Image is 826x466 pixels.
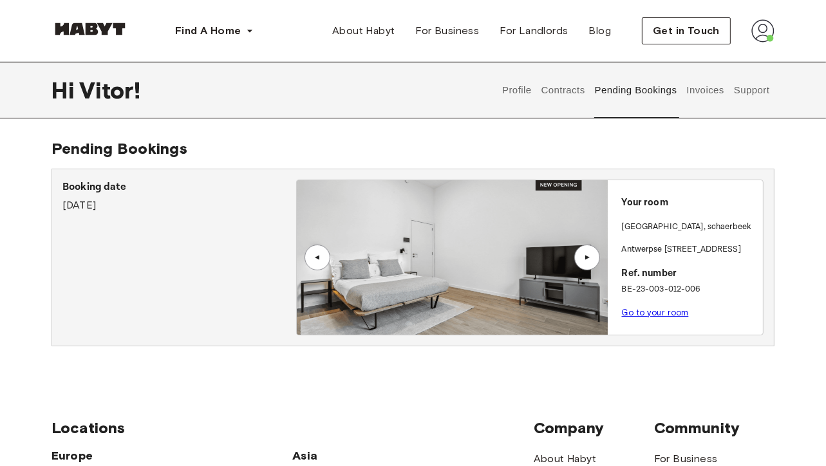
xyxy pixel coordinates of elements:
img: avatar [751,19,774,42]
span: Pending Bookings [52,139,187,158]
span: About Habyt [332,23,395,39]
span: Vitor ! [79,77,140,104]
a: For Landlords [489,18,578,44]
p: BE-23-003-012-006 [622,283,758,296]
div: ▲ [581,254,594,261]
p: Antwerpse [STREET_ADDRESS] [622,243,758,256]
p: Booking date [62,180,296,195]
span: For Business [416,23,480,39]
div: ▲ [311,254,324,261]
span: Find A Home [175,23,241,39]
button: Support [732,62,771,118]
span: For Landlords [500,23,568,39]
a: Blog [579,18,622,44]
a: Go to your room [622,308,689,317]
div: [DATE] [62,180,296,213]
span: Company [534,418,654,438]
span: Blog [589,23,612,39]
button: Profile [501,62,534,118]
span: Hi [52,77,79,104]
button: Contracts [540,62,587,118]
button: Invoices [685,62,726,118]
img: Habyt [52,23,129,35]
img: Image of the room [297,180,608,335]
button: Find A Home [165,18,264,44]
span: Community [654,418,774,438]
a: For Business [406,18,490,44]
button: Get in Touch [642,17,731,44]
button: Pending Bookings [593,62,679,118]
p: Ref. number [622,266,758,281]
a: About Habyt [322,18,405,44]
span: Asia [292,448,413,463]
p: [GEOGRAPHIC_DATA] , schaerbeek [622,221,752,234]
span: Get in Touch [653,23,720,39]
p: Your room [622,196,758,210]
span: Europe [52,448,292,463]
span: Locations [52,418,534,438]
div: user profile tabs [498,62,774,118]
